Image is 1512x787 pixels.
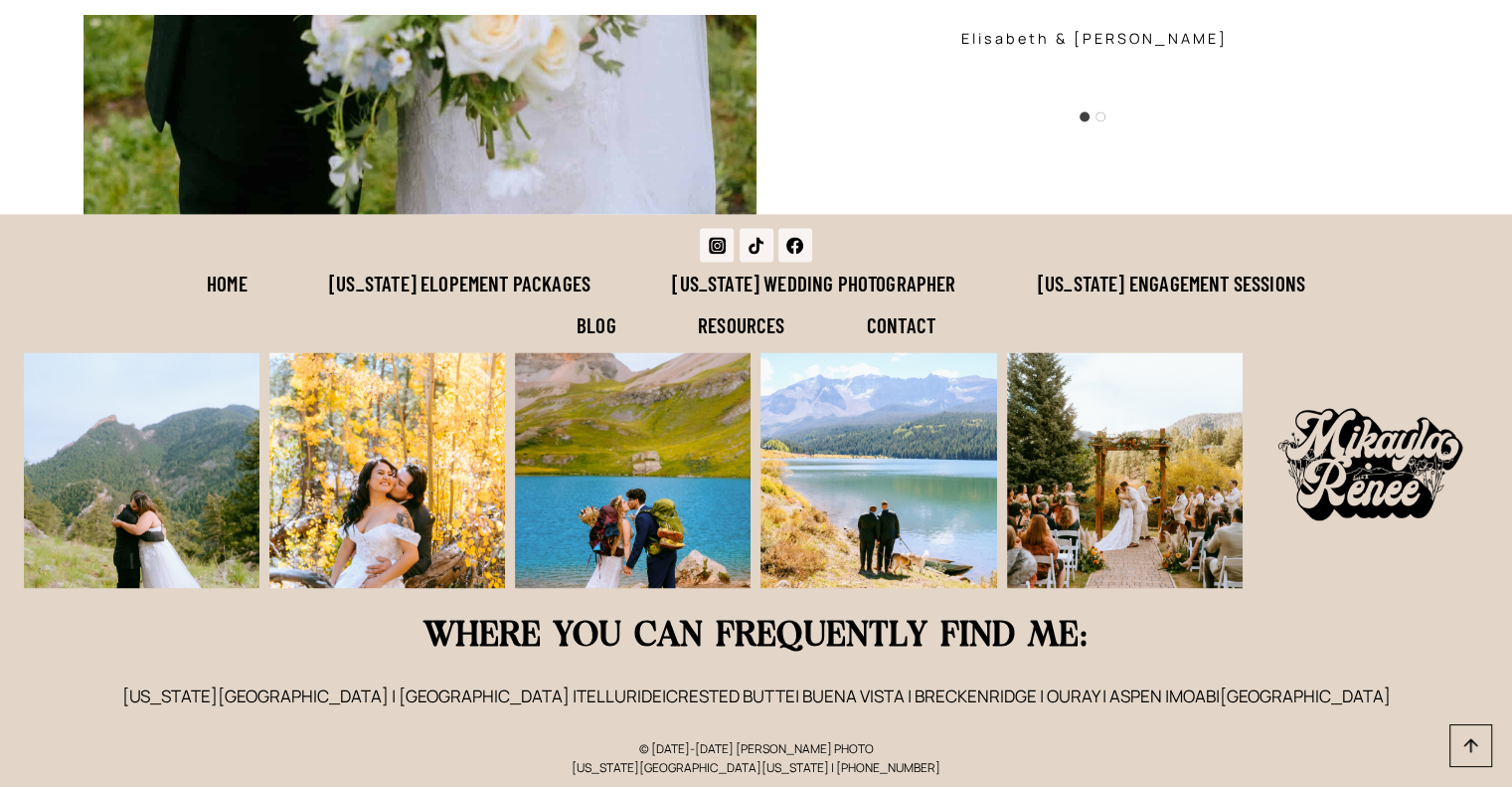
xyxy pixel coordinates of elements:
ul: Select a slide to show [756,106,1429,124]
a: TikTok [740,228,773,262]
a: TELLURIDE [577,684,662,706]
a: Home [166,262,288,303]
p: © [DATE]-[DATE] [PERSON_NAME] PHOTO [US_STATE][GEOGRAPHIC_DATA][US_STATE] | [PHONE_NUMBER] [139,738,1374,776]
button: Go to slide 1 [1080,111,1090,121]
button: Go to slide 2 [1095,111,1105,121]
a: [US_STATE] Wedding Photographer [631,262,997,303]
a: Scroll to top [1449,724,1492,767]
a: Contact [826,303,977,345]
strong: WHERE YOU CAN FREQUENTLY FIND ME: [423,618,1089,652]
a: Facebook [778,228,812,262]
a: MOAB [1169,684,1216,706]
a: [GEOGRAPHIC_DATA] [1220,684,1391,706]
a: Resources [657,303,826,345]
a: [US_STATE] Engagement Sessions [997,262,1346,303]
a: Instagram [700,228,734,262]
div: Elisabeth & [PERSON_NAME] [961,27,1228,50]
a: Blog [536,303,657,345]
a: [US_STATE] Elopement Packages [288,262,631,303]
nav: Footer Navigation [139,262,1374,345]
a: CRESTED BUTTE [666,684,795,706]
p: [US_STATE][GEOGRAPHIC_DATA] | [GEOGRAPHIC_DATA] | | | BUENA VISTA | BRECKENRIDGE | OURAY | ASPEN | | [24,682,1488,708]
